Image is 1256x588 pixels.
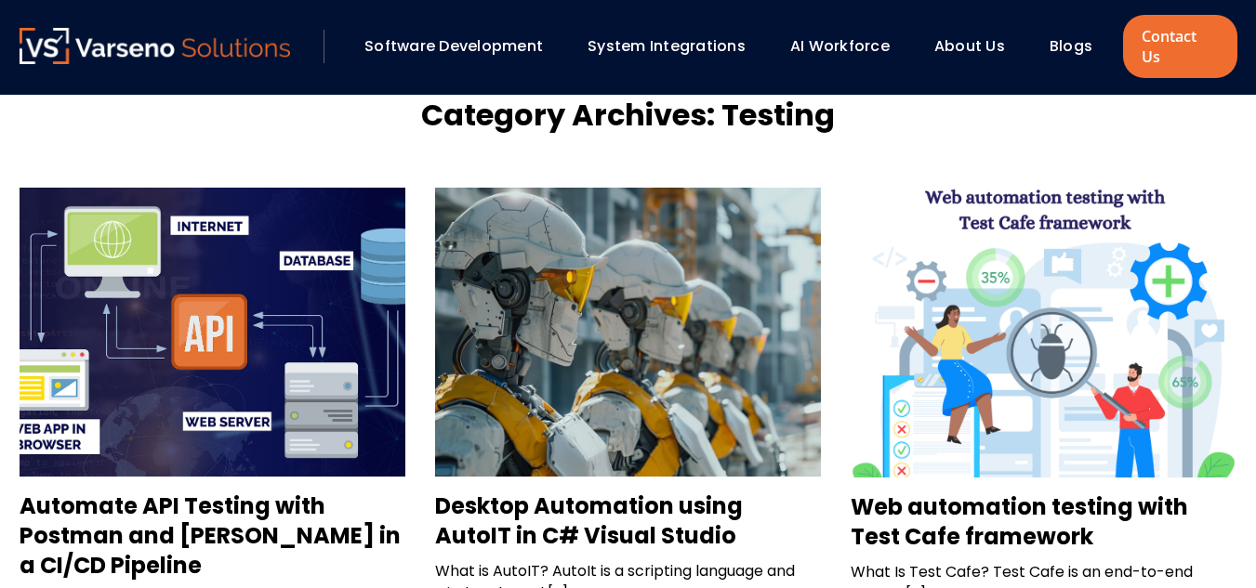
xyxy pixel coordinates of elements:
h3: Automate API Testing with Postman and [PERSON_NAME] in a CI/CD Pipeline [20,491,405,581]
a: AI Workforce [790,35,890,57]
div: AI Workforce [781,31,916,62]
img: Varseno Solutions – Product Engineering & IT Services [20,28,291,64]
a: Varseno Solutions – Product Engineering & IT Services [20,28,291,65]
a: Contact Us [1123,15,1236,78]
a: Blogs [1050,35,1092,57]
img: Web automation testing with Test Cafe framework [851,188,1236,477]
h3: Desktop Automation using AutoIT in C# Visual Studio [435,491,821,551]
h3: Web automation testing with Test Cafe framework [851,492,1236,552]
img: Desktop Automation using AutoIT in C# Visual Studio [435,188,821,477]
img: Automate API Testing with Postman and Newman in a CI/CD Pipeline [20,188,405,477]
div: System Integrations [578,31,772,62]
a: System Integrations [588,35,746,57]
h2: Category Archives: Testing [421,95,835,136]
a: Software Development [364,35,543,57]
div: Software Development [355,31,569,62]
div: About Us [925,31,1031,62]
div: Blogs [1040,31,1118,62]
a: About Us [934,35,1005,57]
